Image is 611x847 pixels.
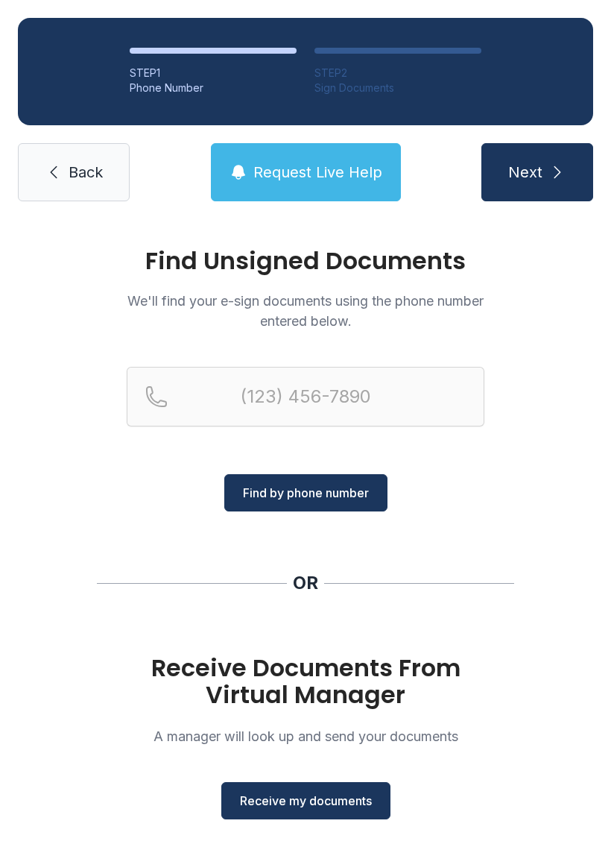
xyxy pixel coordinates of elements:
[253,162,382,183] span: Request Live Help
[130,66,297,81] div: STEP 1
[127,291,484,331] p: We'll find your e-sign documents using the phone number entered below.
[243,484,369,502] span: Find by phone number
[127,367,484,426] input: Reservation phone number
[130,81,297,95] div: Phone Number
[127,726,484,746] p: A manager will look up and send your documents
[314,81,481,95] div: Sign Documents
[293,571,318,595] div: OR
[127,655,484,708] h1: Receive Documents From Virtual Manager
[127,249,484,273] h1: Find Unsigned Documents
[314,66,481,81] div: STEP 2
[240,792,372,810] span: Receive my documents
[69,162,103,183] span: Back
[508,162,542,183] span: Next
